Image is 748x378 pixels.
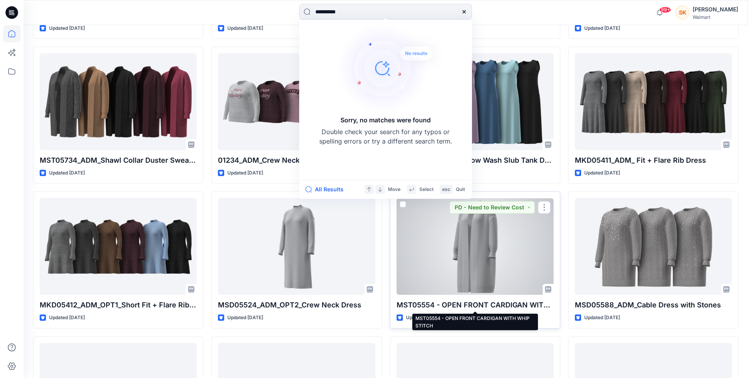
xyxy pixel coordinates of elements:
p: Updated [DATE] [227,24,263,33]
a: MKD05411_ADM_ Fit + Flare Rib Dress [575,53,732,150]
p: Updated [DATE] [584,24,620,33]
p: MST05554 - OPEN FRONT CARDIGAN WITH WHIP STITCH [397,300,554,311]
p: Updated [DATE] [406,314,442,322]
p: Updated [DATE] [584,169,620,177]
p: MST05734_ADM_Shawl Collar Duster Sweater [40,155,197,166]
h5: Sorry, no matches were found [340,115,431,125]
div: [PERSON_NAME] [693,5,738,14]
a: MKD03789__ADM_Snow Wash Slub Tank Dress [397,53,554,150]
p: MKD05412_ADM_OPT1_Short Fit + Flare Rib Dress [40,300,197,311]
a: MST05554 - OPEN FRONT CARDIGAN WITH WHIP STITCH [397,198,554,295]
div: Walmart [693,14,738,20]
img: Sorry, no matches were found [337,21,447,115]
p: esc [442,185,450,194]
p: Updated [DATE] [49,24,85,33]
a: MST05734_ADM_Shawl Collar Duster Sweater [40,53,197,150]
p: MKD03789__ADM_Snow Wash Slub Tank Dress [397,155,554,166]
p: Updated [DATE] [227,169,263,177]
p: Double check your search for any typos or spelling errors or try a different search term. [319,127,452,146]
button: All Results [305,185,349,194]
p: MKD05411_ADM_ Fit + Flare Rib Dress [575,155,732,166]
a: 01234_ADM_Crew Neck Talking Sweater [218,53,375,150]
p: Updated [DATE] [584,314,620,322]
p: MSD05588_ADM_Cable Dress with Stones [575,300,732,311]
a: MSD05524_ADM_OPT2_Crew Neck Dress [218,198,375,295]
p: Updated [DATE] [227,314,263,322]
div: SK [675,5,689,20]
p: Select [419,185,433,194]
p: Quit [456,185,465,194]
a: MSD05588_ADM_Cable Dress with Stones [575,198,732,295]
span: 99+ [659,7,671,13]
p: 01234_ADM_Crew Neck Talking Sweater [218,155,375,166]
p: MSD05524_ADM_OPT2_Crew Neck Dress [218,300,375,311]
p: Move [388,185,401,194]
p: Updated [DATE] [49,169,85,177]
p: Updated [DATE] [49,314,85,322]
a: MKD05412_ADM_OPT1_Short Fit + Flare Rib Dress [40,198,197,295]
